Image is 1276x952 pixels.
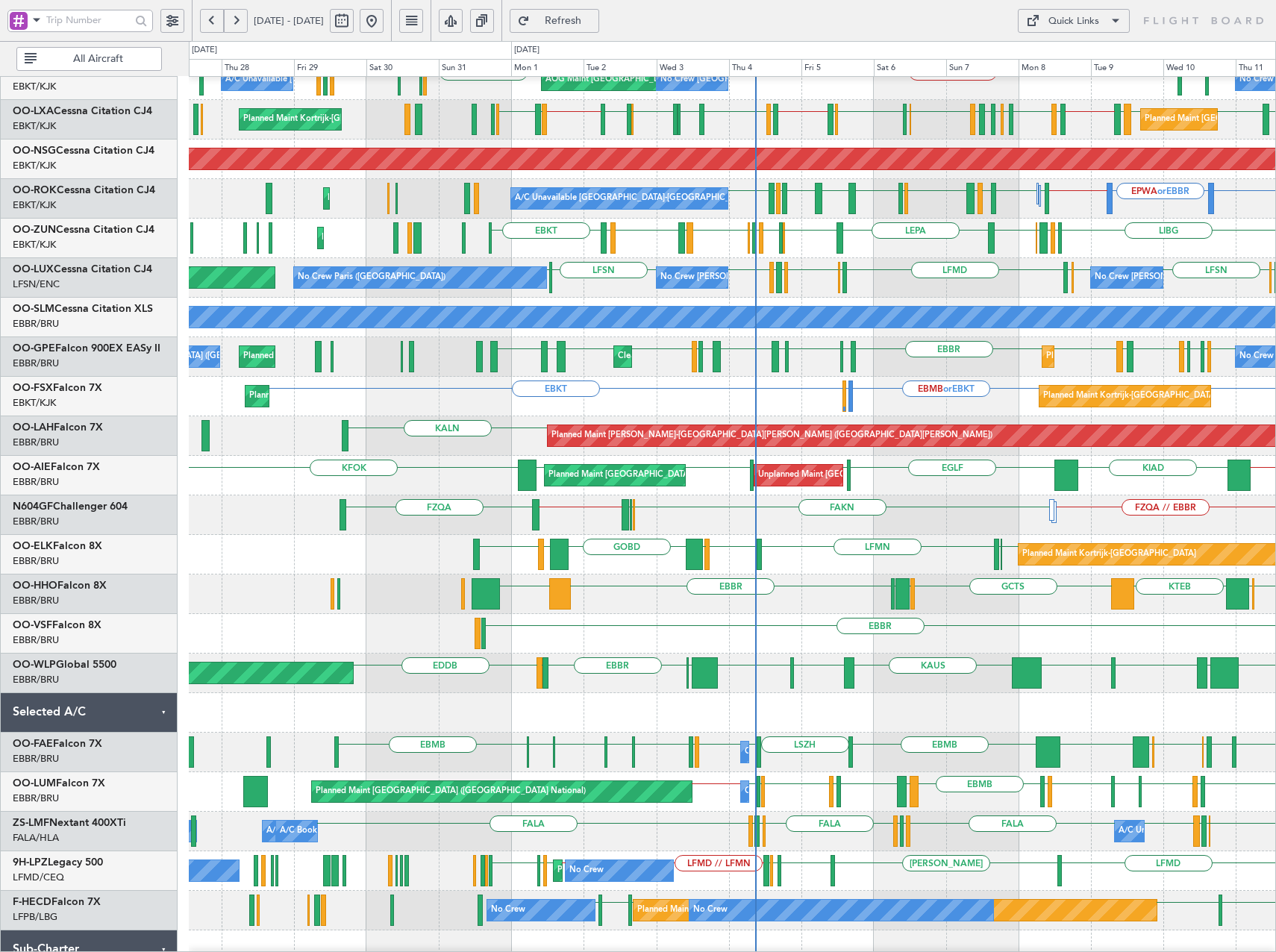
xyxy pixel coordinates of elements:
div: Sun 31 [439,59,511,77]
button: Quick Links [1018,9,1130,33]
span: OO-FAE [13,739,53,749]
div: A/C Booked [280,820,327,842]
div: A/C Unavailable [GEOGRAPHIC_DATA]-[GEOGRAPHIC_DATA] [515,187,753,210]
a: OO-FAEFalcon 7X [13,739,102,749]
a: EBKT/KJK [13,80,56,93]
div: No Crew [569,859,604,882]
div: AOG Maint [GEOGRAPHIC_DATA] ([GEOGRAPHIC_DATA] National) [545,69,804,91]
div: No Crew Paris ([GEOGRAPHIC_DATA]) [298,266,445,289]
div: Planned Maint Kortrijk-[GEOGRAPHIC_DATA] [1043,385,1217,407]
a: EBBR/BRU [13,752,59,765]
a: OO-GPEFalcon 900EX EASy II [13,343,160,354]
a: OO-AIEFalcon 7X [13,462,100,472]
span: OO-FSX [13,383,53,393]
a: EBBR/BRU [13,554,59,568]
div: Planned Maint Kortrijk-[GEOGRAPHIC_DATA] [249,385,423,407]
div: Tue 2 [584,59,656,77]
span: OO-ZUN [13,225,56,235]
a: OO-FSXFalcon 7X [13,383,102,393]
a: OO-LUXCessna Citation CJ4 [13,264,152,275]
span: [DATE] - [DATE] [254,14,324,28]
a: LFSN/ENC [13,278,60,291]
div: No Crew [PERSON_NAME] ([PERSON_NAME]) [1095,266,1274,289]
span: OO-LUM [13,778,56,789]
span: OO-LAH [13,422,54,433]
div: Quick Links [1048,14,1099,29]
div: Fri 5 [801,59,874,77]
span: ZS-LMF [13,818,49,828]
div: No Crew [PERSON_NAME] ([PERSON_NAME]) [660,266,839,289]
div: Sat 6 [874,59,946,77]
a: OO-LAHFalcon 7X [13,422,103,433]
a: EBBR/BRU [13,317,59,331]
a: OO-LXACessna Citation CJ4 [13,106,152,116]
a: EBKT/KJK [13,119,56,133]
div: A/C Booked [266,820,313,842]
a: EBBR/BRU [13,436,59,449]
a: OO-LUMFalcon 7X [13,778,105,789]
div: No Crew [GEOGRAPHIC_DATA] ([GEOGRAPHIC_DATA] National) [660,69,910,91]
a: 9H-LPZLegacy 500 [13,857,103,868]
a: FALA/HLA [13,831,59,845]
a: EBBR/BRU [13,792,59,805]
a: EBKT/KJK [13,238,56,251]
div: A/C Unavailable [GEOGRAPHIC_DATA]-[GEOGRAPHIC_DATA] [225,69,463,91]
div: Tue 9 [1091,59,1163,77]
div: Wed 10 [1163,59,1236,77]
a: LFMD/CEQ [13,871,64,884]
span: OO-LXA [13,106,54,116]
button: All Aircraft [16,47,162,71]
div: Thu 4 [729,59,801,77]
button: Refresh [510,9,599,33]
span: OO-GPE [13,343,55,354]
a: OO-NSGCessna Citation CJ4 [13,145,154,156]
div: Planned Maint Kortrijk-[GEOGRAPHIC_DATA] [328,187,501,210]
a: EBKT/KJK [13,159,56,172]
a: EBBR/BRU [13,515,59,528]
a: EBBR/BRU [13,475,59,489]
a: ZS-LMFNextant 400XTi [13,818,126,828]
div: No Crew [491,899,525,921]
div: Mon 8 [1019,59,1091,77]
div: No Crew [GEOGRAPHIC_DATA] ([GEOGRAPHIC_DATA] National) [81,345,331,368]
div: Planned Maint [GEOGRAPHIC_DATA] ([GEOGRAPHIC_DATA] National) [243,345,513,368]
span: OO-LUX [13,264,54,275]
span: F-HECD [13,897,51,907]
a: EBBR/BRU [13,357,59,370]
div: Planned Maint [PERSON_NAME]-[GEOGRAPHIC_DATA][PERSON_NAME] ([GEOGRAPHIC_DATA][PERSON_NAME]) [551,425,992,447]
div: Planned Maint [GEOGRAPHIC_DATA] ([GEOGRAPHIC_DATA]) [637,899,872,921]
span: OO-ROK [13,185,57,195]
div: Sun 7 [946,59,1019,77]
span: OO-HHO [13,580,57,591]
div: Cleaning [GEOGRAPHIC_DATA] ([GEOGRAPHIC_DATA] National) [618,345,867,368]
a: EBBR/BRU [13,673,59,686]
div: Thu 28 [222,59,294,77]
span: All Aircraft [40,54,157,64]
div: Planned Maint Kortrijk-[GEOGRAPHIC_DATA] [1022,543,1196,566]
a: OO-ELKFalcon 8X [13,541,102,551]
a: OO-WLPGlobal 5500 [13,660,116,670]
a: F-HECDFalcon 7X [13,897,101,907]
div: A/C Unavailable [1119,820,1180,842]
div: Sat 30 [366,59,439,77]
a: OO-ZUNCessna Citation CJ4 [13,225,154,235]
div: Planned Maint Nice ([GEOGRAPHIC_DATA]) [557,859,724,882]
span: 9H-LPZ [13,857,48,868]
div: Planned Maint [GEOGRAPHIC_DATA] ([GEOGRAPHIC_DATA]) [548,464,784,486]
div: Owner Melsbroek Air Base [745,780,846,803]
input: Trip Number [46,9,131,31]
div: Fri 29 [294,59,366,77]
a: OO-ROKCessna Citation CJ4 [13,185,155,195]
span: OO-ELK [13,541,53,551]
a: OO-VSFFalcon 8X [13,620,101,630]
div: Unplanned Maint [GEOGRAPHIC_DATA] ([GEOGRAPHIC_DATA] National) [758,464,1039,486]
span: N604GF [13,501,53,512]
a: OO-HHOFalcon 8X [13,580,107,591]
a: EBBR/BRU [13,633,59,647]
div: Planned Maint Kortrijk-[GEOGRAPHIC_DATA] [243,108,417,131]
a: EBKT/KJK [13,396,56,410]
div: No Crew [693,899,728,921]
div: Mon 1 [511,59,584,77]
div: Owner Melsbroek Air Base [745,741,846,763]
div: Wed 3 [657,59,729,77]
